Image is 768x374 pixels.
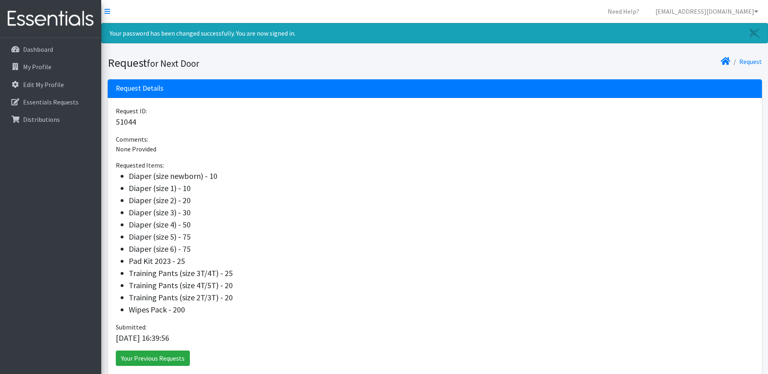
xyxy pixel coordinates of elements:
li: Diaper (size 4) - 50 [129,219,754,231]
p: Edit My Profile [23,81,64,89]
li: Diaper (size 2) - 20 [129,194,754,206]
li: Training Pants (size 4T/5T) - 20 [129,279,754,291]
h3: Request Details [116,84,164,93]
a: Distributions [3,111,98,127]
a: Need Help? [601,3,646,19]
li: Diaper (size newborn) - 10 [129,170,754,182]
li: Pad Kit 2023 - 25 [129,255,754,267]
li: Diaper (size 1) - 10 [129,182,754,194]
p: 51044 [116,116,754,128]
img: HumanEssentials [3,5,98,32]
div: Your password has been changed successfully. You are now signed in. [101,23,768,43]
p: Dashboard [23,45,53,53]
a: Dashboard [3,41,98,57]
li: Diaper (size 3) - 30 [129,206,754,219]
span: Comments: [116,135,148,143]
span: Requested Items: [116,161,164,169]
span: Submitted: [116,323,147,331]
a: Request [739,57,762,66]
span: Request ID: [116,107,147,115]
a: Your Previous Requests [116,351,190,366]
span: None Provided [116,145,156,153]
a: Close [742,23,768,43]
li: Diaper (size 6) - 75 [129,243,754,255]
a: [EMAIL_ADDRESS][DOMAIN_NAME] [649,3,765,19]
li: Training Pants (size 3T/4T) - 25 [129,267,754,279]
p: Distributions [23,115,60,123]
a: Edit My Profile [3,76,98,93]
h1: Request [108,56,432,70]
li: Diaper (size 5) - 75 [129,231,754,243]
p: Essentials Requests [23,98,79,106]
li: Training Pants (size 2T/3T) - 20 [129,291,754,304]
a: Essentials Requests [3,94,98,110]
p: My Profile [23,63,51,71]
li: Wipes Pack - 200 [129,304,754,316]
small: for Next Door [147,57,199,69]
a: My Profile [3,59,98,75]
p: [DATE] 16:39:56 [116,332,754,344]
